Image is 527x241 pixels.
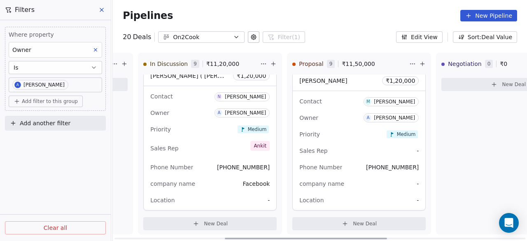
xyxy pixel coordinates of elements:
span: - [417,196,419,204]
span: Is [14,63,18,72]
div: [PERSON_NAME] [374,99,415,105]
span: A [14,82,21,88]
button: Clear all [5,221,106,234]
button: New Pipeline [460,10,517,21]
span: Contact [150,93,173,100]
span: company name [150,180,195,187]
div: On2Cook [173,33,230,42]
div: N [217,94,221,100]
span: Pipelines [123,10,173,21]
div: Open Intercom Messenger [499,213,519,233]
span: Proposal [299,60,323,68]
span: New Deal [502,81,526,88]
span: ₹ 1,20,000 [237,72,266,80]
span: Filters [15,5,35,15]
span: Priority [150,126,171,133]
span: [PERSON_NAME] ( [PERSON_NAME] ) [150,72,256,80]
span: Owner [299,115,318,121]
span: 9 [191,60,199,68]
span: ₹ 11,50,000 [342,60,375,68]
div: In Discussion9₹11,20,000 [143,53,259,75]
span: [PHONE_NUMBER] [217,164,270,171]
span: Sales Rep [150,145,178,152]
span: In Discussion [150,60,188,68]
button: Filter(1) [263,31,305,43]
span: Contact [299,98,322,105]
div: [PERSON_NAME] [225,110,266,116]
span: Medium [397,131,416,137]
span: - [417,147,419,155]
span: ₹ 0 [500,60,507,68]
div: [PERSON_NAME] [374,115,415,121]
span: New Deal [204,220,228,227]
span: [PERSON_NAME] [299,77,347,84]
span: Facebook [243,180,270,187]
span: Deals [133,32,152,42]
span: Priority [299,131,320,138]
span: - [417,180,419,188]
span: Owner [12,47,31,53]
span: [PHONE_NUMBER] [366,164,419,171]
div: [PERSON_NAME] [225,94,266,100]
span: Add another filter [20,119,70,128]
div: M [366,98,370,105]
span: Phone Number [299,164,342,171]
span: Location [299,197,324,204]
span: Phone Number [150,164,193,171]
span: Location [150,197,175,204]
span: - [268,196,270,204]
div: A [367,115,370,121]
span: New Deal [353,220,377,227]
span: ₹ 11,20,000 [206,60,239,68]
div: [PERSON_NAME]₹1,20,000ContactM[PERSON_NAME]OwnerA[PERSON_NAME]PriorityMediumSales Rep-Phone Numbe... [292,70,426,211]
button: Edit View [396,31,443,43]
div: 20 [123,32,151,42]
span: Sales Rep [299,147,327,154]
span: Clear all [44,224,67,232]
div: A [218,110,221,116]
div: [PERSON_NAME] ( [PERSON_NAME] )₹1,20,000ContactN[PERSON_NAME]OwnerA[PERSON_NAME]PriorityMediumSal... [143,66,277,211]
div: Proposal9₹11,50,000 [292,53,408,75]
span: 9 [327,60,335,68]
div: [PERSON_NAME] [23,82,65,88]
span: Add filter to this group [22,98,78,105]
span: Negotiation [448,60,481,68]
span: 0 [485,60,493,68]
button: New Deal [292,217,426,230]
button: Is [9,61,102,74]
span: Where property [9,30,102,39]
span: company name [299,180,344,187]
span: Owner [150,110,169,116]
button: New Deal [143,217,277,230]
span: ₹ 1,20,000 [386,77,415,85]
span: Ankit [250,141,270,151]
button: Sort: Deal Value [453,31,517,43]
span: Medium [248,126,267,132]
